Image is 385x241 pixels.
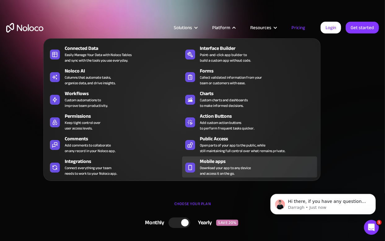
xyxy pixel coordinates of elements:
[190,218,216,227] div: Yearly
[250,24,271,32] div: Resources
[182,43,317,64] a: Interface BuilderPoint-and-click app builder tobuild a custom app without code.
[212,24,230,32] div: Platform
[47,66,182,87] a: Noloco AIColumns that automate tasks,organize data, and drive insights.
[200,52,251,63] div: Point-and-click app builder to build a custom app without code.
[47,89,182,110] a: WorkflowsCustom automations toimprove team productivity.
[200,120,255,131] div: Add custom action buttons to perform frequent tasks quicker.
[6,23,43,33] a: home
[200,135,320,142] div: Public Access
[65,97,108,108] div: Custom automations to improve team productivity.
[65,90,185,97] div: Workflows
[47,156,182,177] a: IntegrationsConnect everything your teamneeds to work to your Noloco app.
[284,24,313,32] a: Pricing
[377,220,382,225] span: 1
[200,67,320,75] div: Forms
[182,111,317,132] a: Action ButtonsAdd custom action buttonsto perform frequent tasks quicker.
[182,134,317,155] a: Public AccessOpen parts of your app to the public, whilestill maintaining full control over what ...
[65,67,185,75] div: Noloco AI
[47,111,182,132] a: PermissionsKeep tight control overuser access levels.
[47,134,182,155] a: CommentsAdd comments to collaborateon any record in your Noloco app.
[200,142,286,154] div: Open parts of your app to the public, while still maintaining full control over what remains priv...
[346,22,379,33] a: Get started
[200,165,251,176] span: Download your app to any device and access it on the go.
[6,199,379,215] div: CHOOSE YOUR PLAN
[261,181,385,224] iframe: Intercom notifications message
[6,96,379,115] h2: Grow your business at any stage with tiered pricing plans that fit your needs.
[216,220,238,226] div: SAVE 20%
[47,43,182,64] a: Connected DataEasily Manage Your Data with Noloco Tablesand sync with the tools you use everyday.
[65,165,117,176] div: Connect everything your team needs to work to your Noloco app.
[200,90,320,97] div: Charts
[65,135,185,142] div: Comments
[65,75,116,86] div: Columns that automate tasks, organize data, and drive insights.
[65,52,132,63] div: Easily Manage Your Data with Noloco Tables and sync with the tools you use everyday.
[65,142,116,154] div: Add comments to collaborate on any record in your Noloco app.
[65,120,101,131] div: Keep tight control over user access levels.
[138,218,169,227] div: Monthly
[166,24,204,32] div: Solutions
[174,24,192,32] div: Solutions
[65,112,185,120] div: Permissions
[200,112,320,120] div: Action Buttons
[200,45,320,52] div: Interface Builder
[182,89,317,110] a: ChartsCustom charts and dashboardsto make informed decisions.
[321,22,341,33] a: Login
[182,156,317,177] a: Mobile appsDownload your app to any deviceand access it on the go.
[364,220,379,235] iframe: Intercom live chat
[65,158,185,165] div: Integrations
[65,45,185,52] div: Connected Data
[204,24,243,32] div: Platform
[182,66,317,87] a: FormsCollect validated information from yourteam or customers with ease.
[6,53,379,90] h1: Flexible Pricing Designed for Business
[200,75,262,86] div: Collect validated information from your team or customers with ease.
[200,158,320,165] div: Mobile apps
[200,97,248,108] div: Custom charts and dashboards to make informed decisions.
[43,30,321,181] nav: Platform
[243,24,284,32] div: Resources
